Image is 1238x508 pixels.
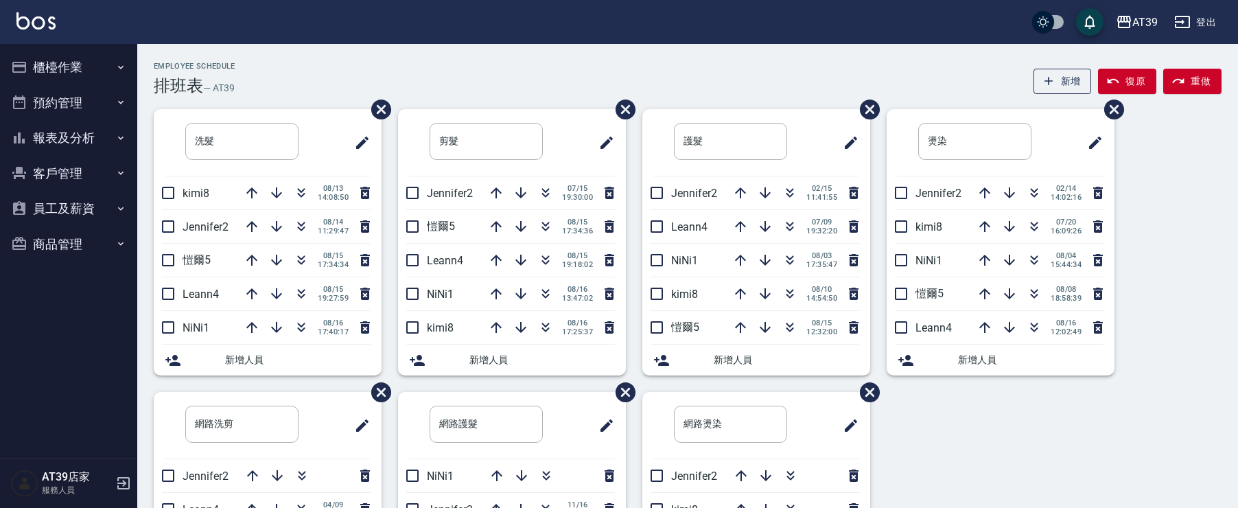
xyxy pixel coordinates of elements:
[1051,319,1082,327] span: 08/16
[1169,10,1222,35] button: 登出
[562,193,593,202] span: 19:30:00
[430,406,543,443] input: 排版標題
[671,288,698,301] span: kimi8
[5,49,132,85] button: 櫃檯作業
[915,254,942,267] span: NiNi1
[1051,218,1082,227] span: 07/20
[318,251,349,260] span: 08/15
[154,345,382,376] div: 新增人員
[915,220,942,233] span: kimi8
[346,126,371,159] span: 修改班表的標題
[671,187,717,200] span: Jennifer2
[674,123,787,160] input: 排版標題
[1132,14,1158,31] div: AT39
[427,288,454,301] span: NiNi1
[398,345,626,376] div: 新增人員
[806,319,837,327] span: 08/15
[427,470,454,483] span: NiNi1
[562,260,593,269] span: 19:18:02
[183,321,209,334] span: NiNi1
[590,126,615,159] span: 修改班表的標題
[674,406,787,443] input: 排版標題
[42,484,112,496] p: 服務人員
[1051,327,1082,336] span: 12:02:49
[1110,8,1163,36] button: AT39
[1098,69,1156,94] button: 復原
[427,187,473,200] span: Jennifer2
[1051,294,1082,303] span: 18:58:39
[318,260,349,269] span: 17:34:34
[834,126,859,159] span: 修改班表的標題
[203,81,235,95] h6: — AT39
[806,218,837,227] span: 07/09
[562,251,593,260] span: 08/15
[361,89,393,130] span: 刪除班表
[915,287,944,300] span: 愷爾5
[5,227,132,262] button: 商品管理
[318,294,349,303] span: 19:27:59
[1076,8,1103,36] button: save
[1051,193,1082,202] span: 14:02:16
[183,187,209,200] span: kimi8
[590,409,615,442] span: 修改班表的標題
[806,184,837,193] span: 02/15
[361,372,393,413] span: 刪除班表
[806,327,837,336] span: 12:32:00
[562,285,593,294] span: 08/16
[806,260,837,269] span: 17:35:47
[562,319,593,327] span: 08/16
[562,227,593,235] span: 17:34:36
[806,251,837,260] span: 08/03
[1163,69,1222,94] button: 重做
[671,470,717,483] span: Jennifer2
[318,227,349,235] span: 11:29:47
[11,470,38,497] img: Person
[562,218,593,227] span: 08/15
[806,227,837,235] span: 19:32:20
[1079,126,1103,159] span: 修改班表的標題
[671,220,708,233] span: Leann4
[605,89,638,130] span: 刪除班表
[42,470,112,484] h5: AT39店家
[806,285,837,294] span: 08/10
[671,254,698,267] span: NiNi1
[430,123,543,160] input: 排版標題
[183,220,229,233] span: Jennifer2
[469,353,615,367] span: 新增人員
[1094,89,1126,130] span: 刪除班表
[887,345,1114,376] div: 新增人員
[850,89,882,130] span: 刪除班表
[1051,184,1082,193] span: 02/14
[427,254,463,267] span: Leann4
[1051,285,1082,294] span: 08/08
[834,409,859,442] span: 修改班表的標題
[1051,260,1082,269] span: 15:44:34
[1051,251,1082,260] span: 08/04
[562,294,593,303] span: 13:47:02
[16,12,56,30] img: Logo
[318,327,349,336] span: 17:40:17
[1051,227,1082,235] span: 16:09:26
[958,353,1103,367] span: 新增人員
[427,220,455,233] span: 愷爾5
[183,470,229,483] span: Jennifer2
[154,62,235,71] h2: Employee Schedule
[671,321,699,334] span: 愷爾5
[318,193,349,202] span: 14:08:50
[915,321,952,334] span: Leann4
[318,319,349,327] span: 08/16
[5,120,132,156] button: 報表及分析
[562,184,593,193] span: 07/15
[183,288,219,301] span: Leann4
[1033,69,1092,94] button: 新增
[714,353,859,367] span: 新增人員
[154,76,203,95] h3: 排班表
[318,285,349,294] span: 08/15
[346,409,371,442] span: 修改班表的標題
[318,218,349,227] span: 08/14
[5,191,132,227] button: 員工及薪資
[318,184,349,193] span: 08/13
[562,327,593,336] span: 17:25:37
[183,253,211,266] span: 愷爾5
[642,345,870,376] div: 新增人員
